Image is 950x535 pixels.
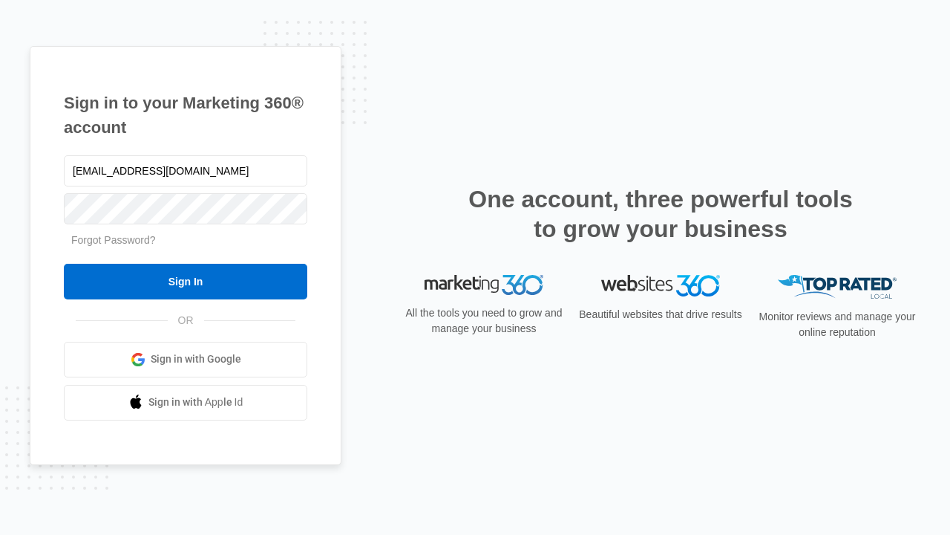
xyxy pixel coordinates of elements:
[71,234,156,246] a: Forgot Password?
[601,275,720,296] img: Websites 360
[425,275,543,296] img: Marketing 360
[151,351,241,367] span: Sign in with Google
[778,275,897,299] img: Top Rated Local
[64,91,307,140] h1: Sign in to your Marketing 360® account
[64,342,307,377] a: Sign in with Google
[754,309,920,340] p: Monitor reviews and manage your online reputation
[148,395,243,410] span: Sign in with Apple Id
[464,184,857,244] h2: One account, three powerful tools to grow your business
[64,264,307,299] input: Sign In
[64,385,307,421] a: Sign in with Apple Id
[168,313,204,328] span: OR
[577,307,744,322] p: Beautiful websites that drive results
[401,305,567,337] p: All the tools you need to grow and manage your business
[64,155,307,187] input: Email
